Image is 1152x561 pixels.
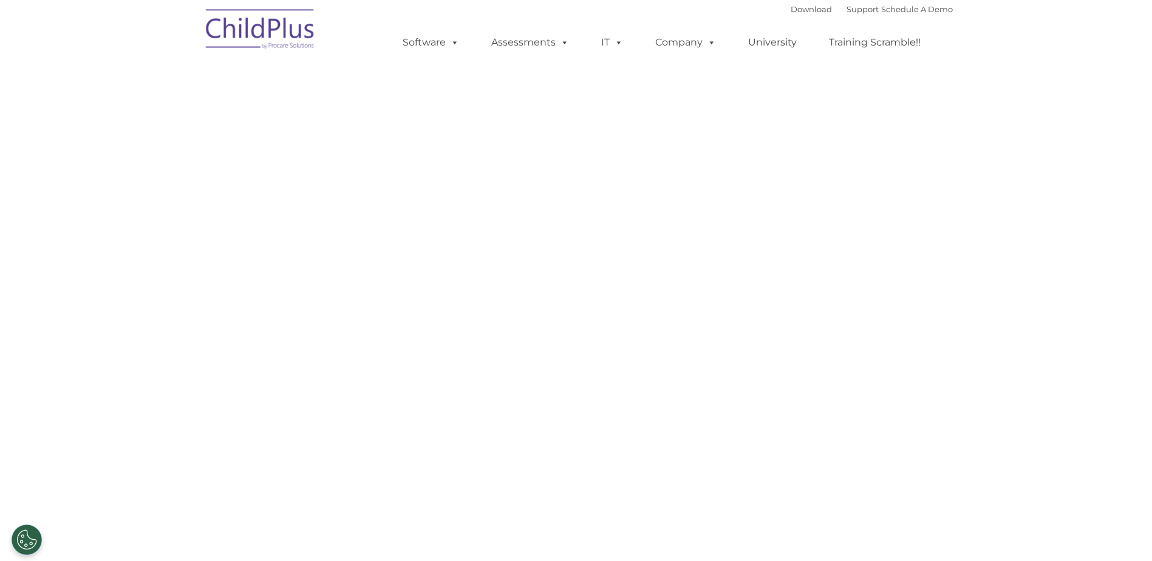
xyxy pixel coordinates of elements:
a: Support [847,4,879,14]
a: IT [589,30,635,55]
a: Assessments [479,30,581,55]
a: Software [390,30,471,55]
a: Training Scramble!! [817,30,933,55]
a: University [736,30,809,55]
font: | [791,4,953,14]
a: Schedule A Demo [881,4,953,14]
a: Company [643,30,728,55]
img: ChildPlus by Procare Solutions [200,1,321,61]
a: Download [791,4,832,14]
